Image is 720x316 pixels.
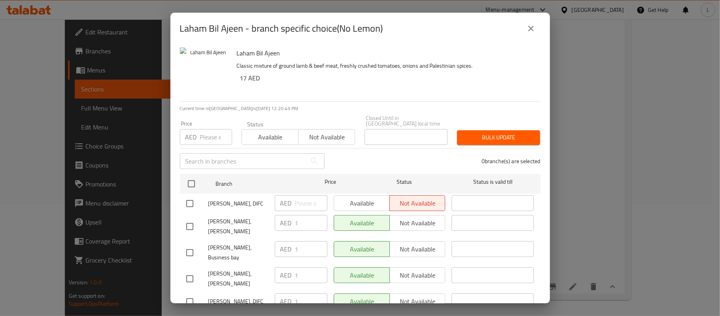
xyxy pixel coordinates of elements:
button: Available [242,129,299,145]
h6: Laham Bil Ajeen [237,48,534,59]
h6: 17 AED [240,72,534,84]
span: Price [304,177,357,187]
input: Please enter price [295,293,327,309]
p: AED [280,198,292,208]
span: Status is valid till [452,177,534,187]
button: Bulk update [457,130,540,145]
p: AED [280,297,292,306]
p: Classic mixture of ground lamb & beef meat, freshly crushed tomatoes, onions and Palestinian spices. [237,61,534,71]
input: Please enter price [295,195,327,211]
input: Please enter price [200,129,232,145]
span: Status [363,177,445,187]
p: AED [280,218,292,228]
p: AED [185,132,197,142]
input: Please enter price [295,241,327,257]
img: Laham Bil Ajeen [180,48,231,98]
p: Current time in [GEOGRAPHIC_DATA] is [DATE] 12:20:43 PM [180,105,540,112]
span: [PERSON_NAME], Business bay [208,243,268,263]
span: [PERSON_NAME], [PERSON_NAME] [208,217,268,236]
span: Available [245,131,295,143]
span: [PERSON_NAME], DIFC [208,199,268,209]
p: 0 branche(s) are selected [482,157,540,165]
span: Branch [215,179,298,189]
input: Please enter price [295,215,327,231]
span: [PERSON_NAME], DIFC [208,297,268,306]
span: Not available [302,131,352,143]
input: Search in branches [180,153,306,169]
h2: Laham Bil Ajeen - branch specific choice(No Lemon) [180,22,383,35]
button: Not available [298,129,355,145]
span: [PERSON_NAME], [PERSON_NAME] [208,269,268,289]
button: close [522,19,540,38]
input: Please enter price [295,267,327,283]
span: Bulk update [463,133,534,143]
p: AED [280,270,292,280]
p: AED [280,244,292,254]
